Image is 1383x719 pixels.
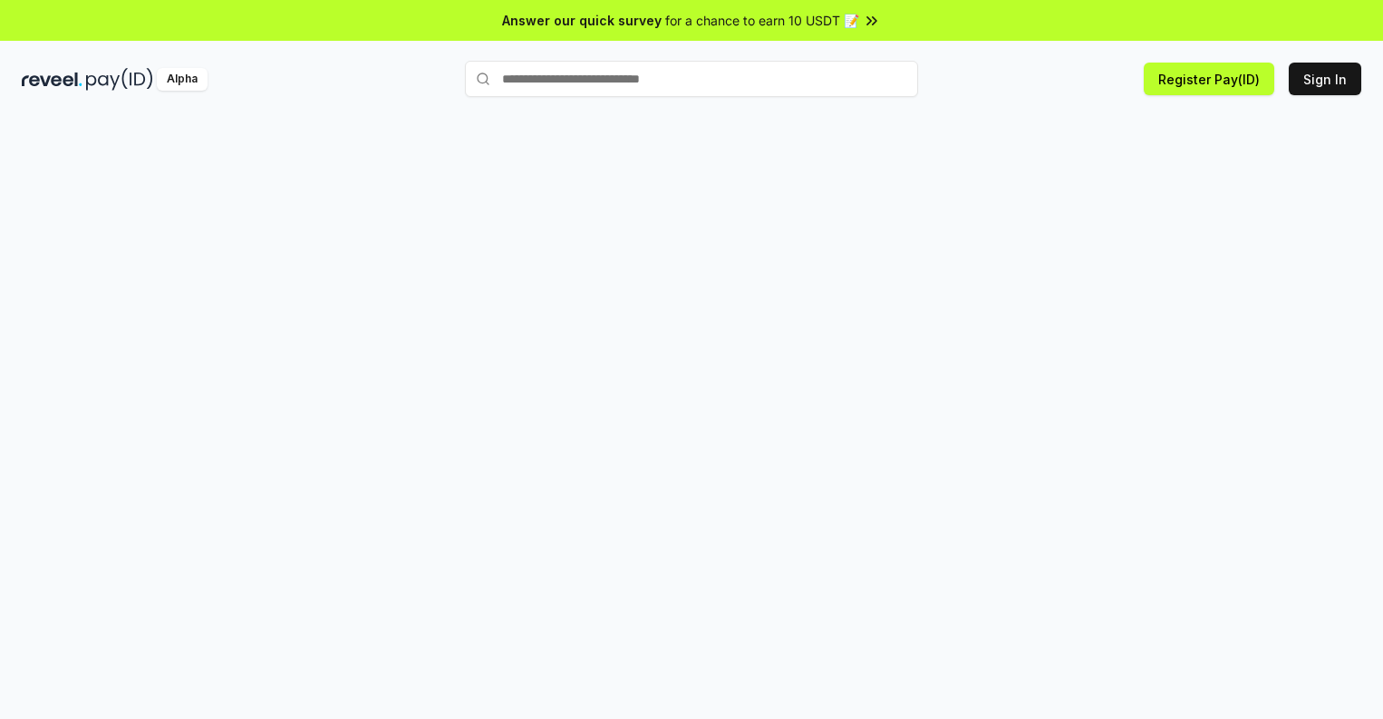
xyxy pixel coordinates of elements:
[502,11,662,30] span: Answer our quick survey
[86,68,153,91] img: pay_id
[665,11,859,30] span: for a chance to earn 10 USDT 📝
[157,68,208,91] div: Alpha
[22,68,82,91] img: reveel_dark
[1289,63,1361,95] button: Sign In
[1144,63,1274,95] button: Register Pay(ID)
